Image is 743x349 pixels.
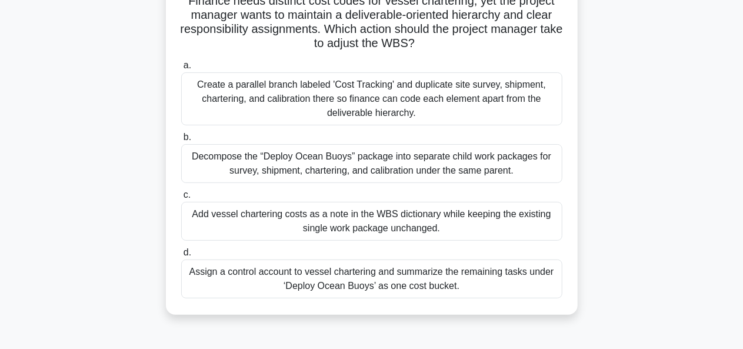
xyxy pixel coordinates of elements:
span: d. [184,247,191,257]
span: b. [184,132,191,142]
div: Assign a control account to vessel chartering and summarize the remaining tasks under ‘Deploy Oce... [181,260,562,298]
div: Create a parallel branch labeled 'Cost Tracking' and duplicate site survey, shipment, chartering,... [181,72,562,125]
div: Decompose the “Deploy Ocean Buoys” package into separate child work packages for survey, shipment... [181,144,562,183]
div: Add vessel chartering costs as a note in the WBS dictionary while keeping the existing single wor... [181,202,562,241]
span: c. [184,190,191,200]
span: a. [184,60,191,70]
